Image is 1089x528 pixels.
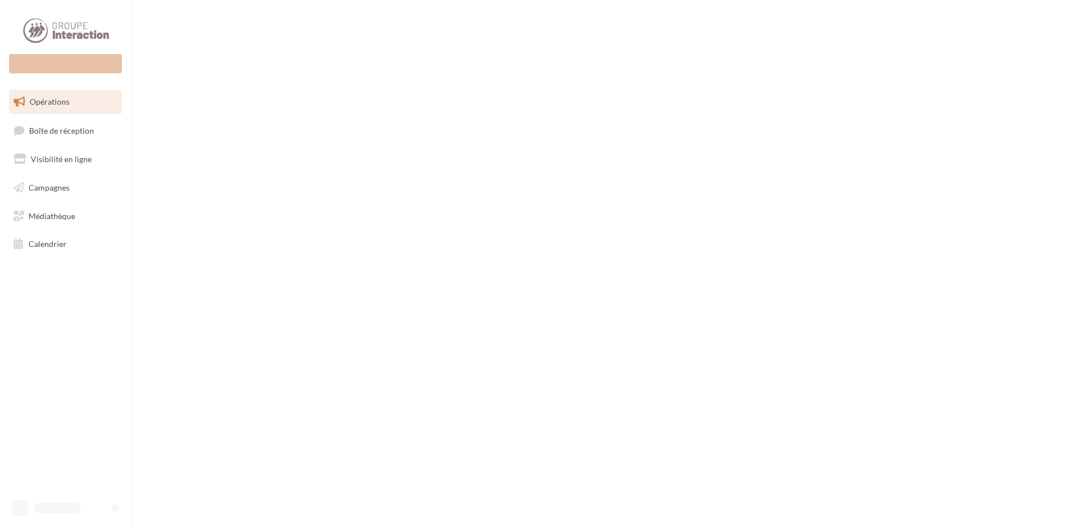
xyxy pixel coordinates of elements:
[31,154,92,164] span: Visibilité en ligne
[28,239,67,249] span: Calendrier
[9,54,122,73] div: Nouvelle campagne
[7,90,124,114] a: Opérations
[7,176,124,200] a: Campagnes
[28,211,75,220] span: Médiathèque
[7,118,124,143] a: Boîte de réception
[29,125,94,135] span: Boîte de réception
[7,204,124,228] a: Médiathèque
[30,97,69,106] span: Opérations
[7,232,124,256] a: Calendrier
[28,183,69,192] span: Campagnes
[7,147,124,171] a: Visibilité en ligne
